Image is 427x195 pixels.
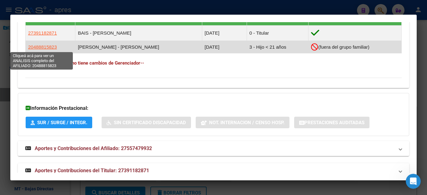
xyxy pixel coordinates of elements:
[114,120,186,125] span: Sin Certificado Discapacidad
[4,2,16,14] button: go back
[5,85,120,103] div: Valeria dice…
[84,85,120,98] div: exporte allí,
[35,168,149,173] span: Aportes y Contribuciones del Titular: 27391182871
[89,88,115,95] div: exporte allí,
[304,120,364,125] span: Prestaciones Auditadas
[406,174,421,189] iframe: Intercom live chat
[247,41,309,53] td: 3 - Hijo < 21 años
[209,120,284,125] span: Not. Internacion / Censo Hosp.
[10,147,15,152] button: Selector de emoji
[37,120,87,125] span: SUR / SURGE / INTEGR.
[75,41,202,53] td: [PERSON_NAME] - [PERSON_NAME]
[28,44,57,50] span: 20488815823
[20,147,25,152] button: Selector de gif
[28,30,57,36] span: 27391182871
[26,105,401,112] h3: Información Prestacional:
[5,19,120,85] div: Valeria dice…
[10,107,98,125] div: exacto, ese es el padron crudo de la SSS puede que tengan registros repetidos
[5,134,120,145] textarea: Escribe un mensaje...
[202,41,247,53] td: [DATE]
[18,3,28,13] img: Profile image for Fin
[25,60,402,66] h4: --Este Grupo Familiar no tiene cambios de Gerenciador--
[18,141,409,156] mat-expansion-panel-header: Aportes y Contribuciones del Afiliado: 27557479932
[75,26,202,41] td: BAIS - [PERSON_NAME]
[30,6,38,11] h1: Fin
[30,147,35,152] button: Adjuntar un archivo
[294,117,369,128] button: Prestaciones Auditadas
[110,2,121,14] div: Cerrar
[18,163,409,178] mat-expansion-panel-header: Aportes y Contribuciones del Titular: 27391182871
[40,147,45,152] button: Start recording
[98,2,110,14] button: Inicio
[107,145,117,155] button: Enviar un mensaje…
[5,103,103,129] div: exacto, ese es el padron crudo de la SSS puede que tengan registros repetidos
[5,103,120,134] div: Florencia dice…
[196,117,289,128] button: Not. Internacion / Censo Hosp.
[102,117,191,128] button: Sin Certificado Discapacidad
[202,26,247,41] td: [DATE]
[26,117,92,128] button: SUR / SURGE / INTEGR.
[247,26,309,41] td: 0 - Titular
[35,145,152,151] span: Aportes y Contribuciones del Afiliado: 27557479932
[318,44,369,50] span: (fuera del grupo familiar)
